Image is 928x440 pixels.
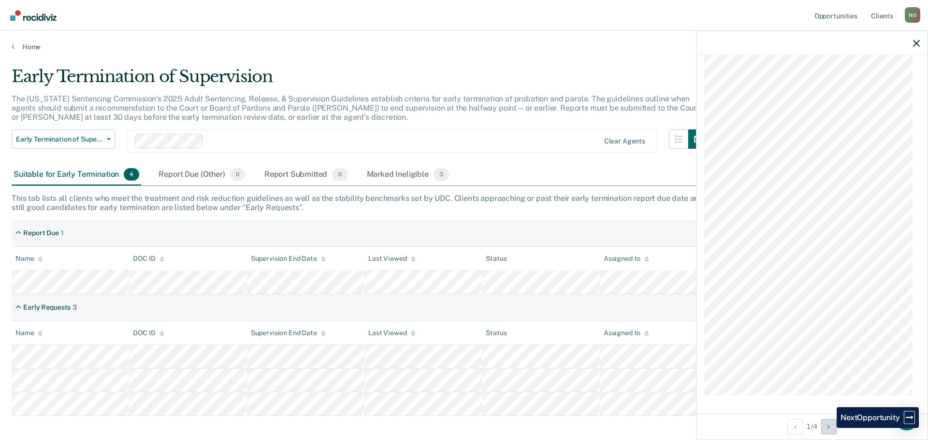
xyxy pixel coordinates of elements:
div: Clear agents [604,137,645,145]
span: Early Termination of Supervision [16,135,103,143]
div: 1 / 4 [696,413,928,439]
div: Suitable for Early Termination [12,164,141,185]
div: Early Termination of Supervision [12,67,708,94]
p: The [US_STATE] Sentencing Commission’s 2025 Adult Sentencing, Release, & Supervision Guidelines e... [12,94,699,122]
button: Profile dropdown button [905,7,920,23]
div: Supervision End Date [251,329,326,337]
div: DOC ID [133,329,164,337]
div: Report Submitted [262,164,349,185]
span: 4 [124,168,139,181]
button: Next Opportunity [821,419,837,434]
div: Name [15,255,43,263]
div: Marked Ineligible [365,164,451,185]
div: Supervision End Date [251,255,326,263]
span: 0 [230,168,245,181]
div: Last Viewed [368,329,415,337]
div: Status [486,255,507,263]
div: Status [486,329,507,337]
div: Early Requests [23,303,71,312]
div: Assigned to [604,329,649,337]
span: 3 [434,168,449,181]
div: Last Viewed [368,255,415,263]
button: Previous Opportunity [787,419,803,434]
div: Report Due (Other) [157,164,246,185]
div: 3 [72,303,77,312]
div: Assigned to [604,255,649,263]
span: 0 [332,168,347,181]
div: Open Intercom Messenger [895,407,918,430]
div: Name [15,329,43,337]
div: DOC ID [133,255,164,263]
div: 1 [61,229,64,237]
a: Home [12,43,916,51]
img: Recidiviz [10,10,57,21]
div: This tab lists all clients who meet the treatment and risk reduction guidelines as well as the st... [12,194,916,212]
div: N O [905,7,920,23]
div: Report Due [23,229,59,237]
